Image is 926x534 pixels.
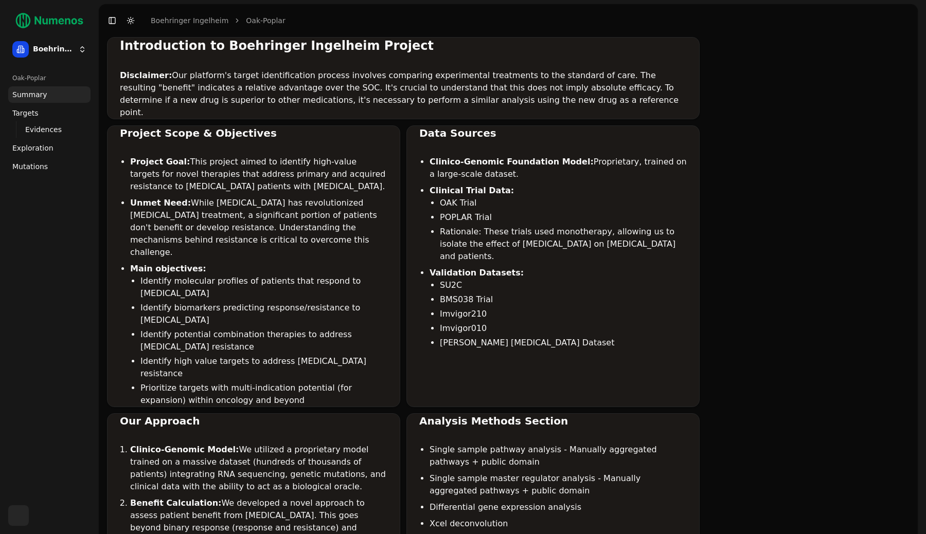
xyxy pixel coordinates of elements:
[8,140,91,156] a: Exploration
[440,279,687,291] li: SU2C
[105,13,119,28] button: Toggle Sidebar
[440,197,687,209] li: OAK Trial
[140,275,387,300] li: Identify molecular profiles of patients that respond to [MEDICAL_DATA]
[430,501,687,513] li: Differential gene expression analysis
[430,186,514,195] strong: Clinical Trial Data:
[440,293,687,306] li: BMS038 Trial
[130,444,387,493] li: We utilized a proprietary model trained on a massive dataset (hundreds of thousands of patients) ...
[130,445,239,454] strong: Clinico-Genomic Model:
[12,161,48,172] span: Mutations
[430,268,524,278] strong: Validation Datasets:
[130,197,387,259] li: While [MEDICAL_DATA] has revolutionized [MEDICAL_DATA] treatment, a significant portion of patien...
[8,105,91,121] a: Targets
[8,37,91,62] button: Boehringer Ingelheim
[430,472,687,497] li: Single sample master regulator analysis - Manually aggregated pathways + public domain
[8,8,91,33] img: Numenos
[8,86,91,103] a: Summary
[8,158,91,175] a: Mutations
[419,414,687,428] div: Analysis Methods Section
[140,355,387,380] li: Identify high value targets to address [MEDICAL_DATA] resistance
[430,518,687,530] li: Xcel deconvolution
[25,124,62,135] span: Evidences
[123,13,138,28] button: Toggle Dark Mode
[440,226,687,263] li: Rationale: These trials used monotherapy, allowing us to isolate the effect of [MEDICAL_DATA] on ...
[430,157,594,167] strong: Clinico-Genomic Foundation Model:
[430,156,687,180] li: Proprietary, trained on a large-scale dataset.
[130,498,221,508] strong: Benefit Calculation:
[12,108,39,118] span: Targets
[140,382,387,407] li: Prioritize targets with multi-indication potential (for expansion) within oncology and beyond
[33,45,74,54] span: Boehringer Ingelheim
[151,15,228,26] a: Boehringer Ingelheim
[21,122,78,137] a: Evidences
[151,15,286,26] nav: breadcrumb
[120,70,172,80] strong: Disclaimer:
[140,302,387,326] li: Identify biomarkers predicting response/resistance to [MEDICAL_DATA]
[440,322,687,335] li: Imvigor010
[140,328,387,353] li: Identify potential combination therapies to address [MEDICAL_DATA] resistance
[130,157,190,167] strong: Project Goal:
[419,126,687,140] div: Data Sources
[120,414,387,428] div: Our Approach
[130,198,191,208] strong: Unmet Need:
[440,308,687,320] li: Imvigor210
[130,156,387,193] li: This project aimed to identify high-value targets for novel therapies that address primary and ac...
[246,15,285,26] a: Oak-Poplar
[120,126,387,140] div: Project Scope & Objectives
[440,211,687,224] li: POPLAR Trial
[130,264,206,273] strong: Main objectives:
[8,70,91,86] div: Oak-Poplar
[430,444,687,468] li: Single sample pathway analysis - Manually aggregated pathways + public domain
[12,143,54,153] span: Exploration
[120,69,687,119] p: Our platform's target identification process involves comparing experimental treatments to the st...
[120,38,687,54] div: Introduction to Boehringer Ingelheim Project
[12,89,47,100] span: Summary
[440,337,687,349] li: [PERSON_NAME] [MEDICAL_DATA] Dataset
